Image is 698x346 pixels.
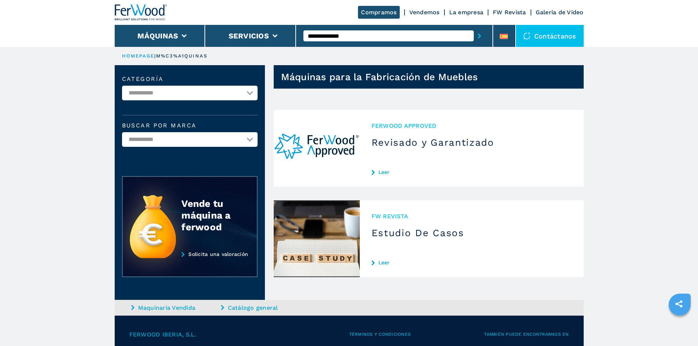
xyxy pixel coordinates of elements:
button: Servicios [229,31,269,40]
a: FW Revista [493,9,526,16]
img: Contáctanos [523,32,531,40]
h3: Estudio De Casos [372,227,572,239]
span: Ferwood Approved [372,122,572,130]
label: Buscar por marca [122,123,258,129]
a: HOMEPAGE [122,53,155,59]
a: Leer [372,260,572,265]
span: | [154,53,156,59]
h1: Máquinas para la Fabricación de Muebles [281,71,478,83]
div: Vende tu máquina a ferwood [181,198,242,233]
a: Vendemos [409,9,440,16]
h3: Revisado y Garantizado [372,137,572,148]
img: Ferwood [115,4,167,21]
a: Compramos [358,6,399,19]
img: Estudio De Casos [274,200,360,277]
label: categoría [122,76,258,82]
img: Revisado y Garantizado [274,110,360,187]
span: También puede encontrarnos en [484,330,569,339]
div: Contáctanos [516,25,584,47]
iframe: Chat [667,313,693,341]
p: m%C3%A1quinas [156,53,207,59]
a: Catálogo general [221,304,309,312]
button: submit-button [474,27,485,44]
span: Ferwood Iberia, S.L. [129,330,349,339]
span: Términos y condiciones [349,330,484,339]
span: FW REVISTA [372,212,572,220]
a: Solicita una valoración [122,251,258,278]
a: La empresa [449,9,484,16]
a: Maquinaria Vendida [131,304,219,312]
a: sharethis [670,295,688,313]
a: Leer [372,169,572,175]
button: Máquinas [137,31,178,40]
a: Galeria de Video [536,9,584,16]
